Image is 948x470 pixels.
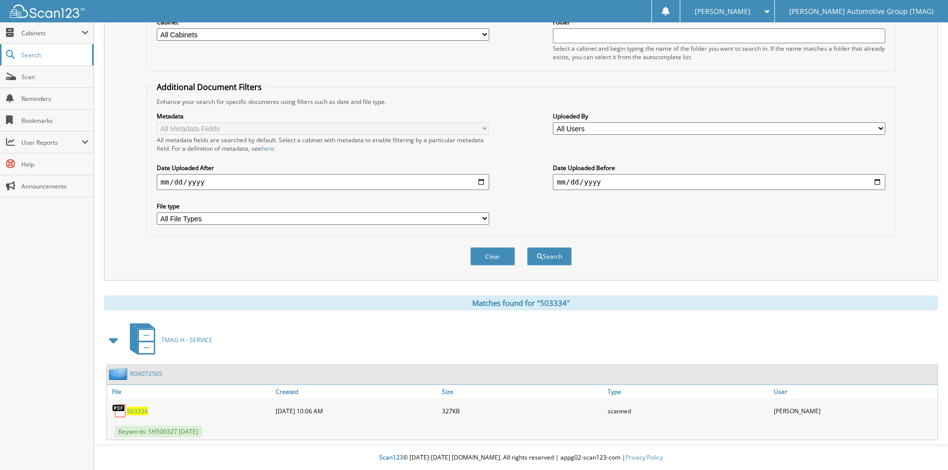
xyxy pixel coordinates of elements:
[114,426,202,437] span: Keywords: SH500327 [DATE]
[21,29,82,37] span: Cabinets
[10,4,85,18] img: scan123-logo-white.svg
[161,336,212,344] span: TMAG H - SERVICE
[21,160,89,169] span: Help
[94,446,948,470] div: © [DATE]-[DATE] [DOMAIN_NAME]. All rights reserved | appg02-scan123-com |
[470,247,515,266] button: Clear
[157,202,489,210] label: File type
[273,385,439,398] a: Created
[553,164,885,172] label: Date Uploaded Before
[553,112,885,120] label: Uploaded By
[112,403,127,418] img: PDF.png
[21,94,89,103] span: Reminders
[124,320,212,360] a: TMAG H - SERVICE
[21,73,89,81] span: Scan
[605,385,771,398] a: Type
[439,401,606,421] div: 327KB
[157,112,489,120] label: Metadata
[127,407,148,415] a: 503334
[379,453,403,462] span: Scan123
[771,385,938,398] a: User
[21,116,89,125] span: Bookmarks
[157,174,489,190] input: start
[152,82,267,93] legend: Additional Document Filters
[789,8,934,14] span: [PERSON_NAME] Automotive Group (TMAG)
[157,136,489,153] div: All metadata fields are searched by default. Select a cabinet with metadata to enable filtering b...
[21,51,87,59] span: Search
[21,182,89,190] span: Announcements
[130,370,162,378] a: RO4072565
[553,44,885,61] div: Select a cabinet and begin typing the name of the folder you want to search in. If the name match...
[21,138,82,147] span: User Reports
[626,453,663,462] a: Privacy Policy
[898,422,948,470] iframe: Chat Widget
[261,144,274,153] a: here
[157,164,489,172] label: Date Uploaded After
[104,295,938,310] div: Matches found for "503334"
[109,368,130,380] img: folder2.png
[527,247,572,266] button: Search
[605,401,771,421] div: scanned
[273,401,439,421] div: [DATE] 10:06 AM
[771,401,938,421] div: [PERSON_NAME]
[152,97,890,106] div: Enhance your search for specific documents using filters such as date and file type.
[553,174,885,190] input: end
[695,8,750,14] span: [PERSON_NAME]
[107,385,273,398] a: File
[439,385,606,398] a: Size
